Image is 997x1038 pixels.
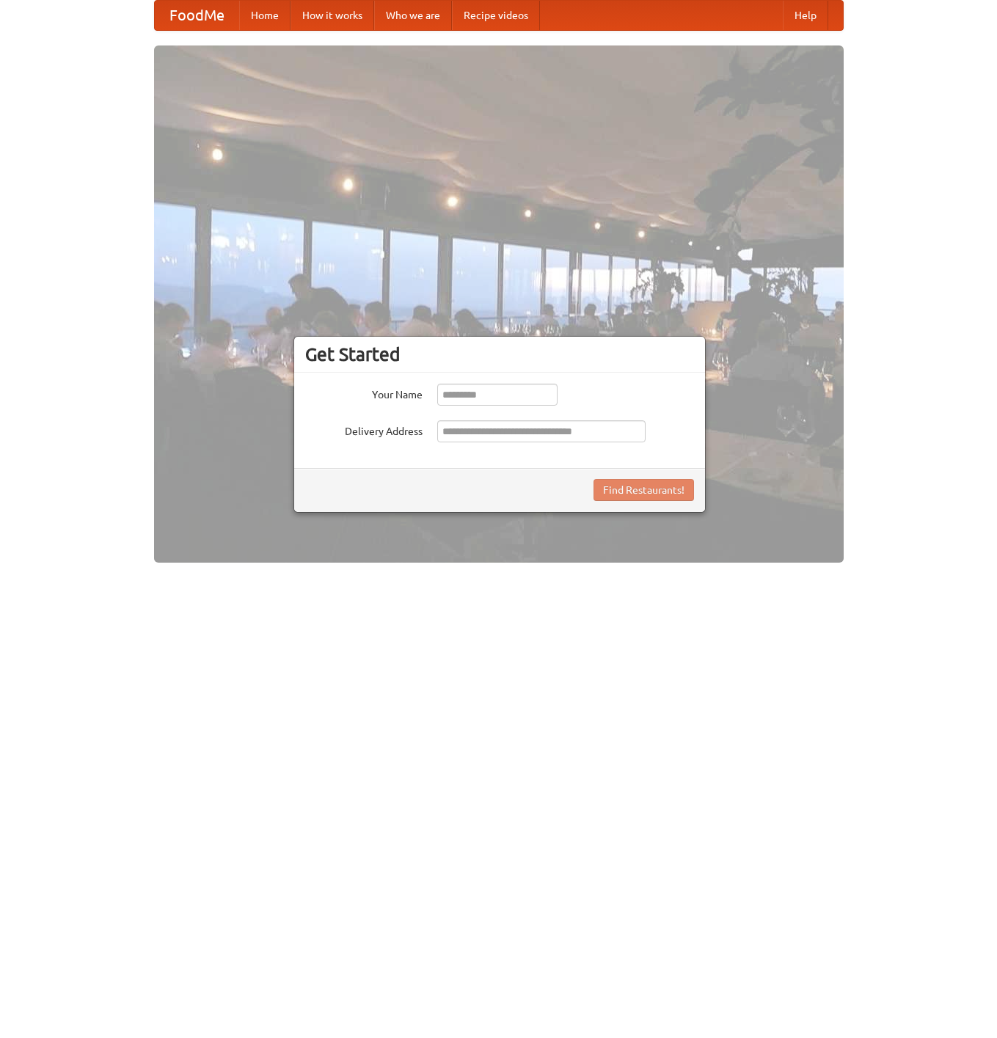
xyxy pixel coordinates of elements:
[594,479,694,501] button: Find Restaurants!
[155,1,239,30] a: FoodMe
[783,1,828,30] a: Help
[305,420,423,439] label: Delivery Address
[239,1,291,30] a: Home
[305,343,694,365] h3: Get Started
[305,384,423,402] label: Your Name
[374,1,452,30] a: Who we are
[452,1,540,30] a: Recipe videos
[291,1,374,30] a: How it works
